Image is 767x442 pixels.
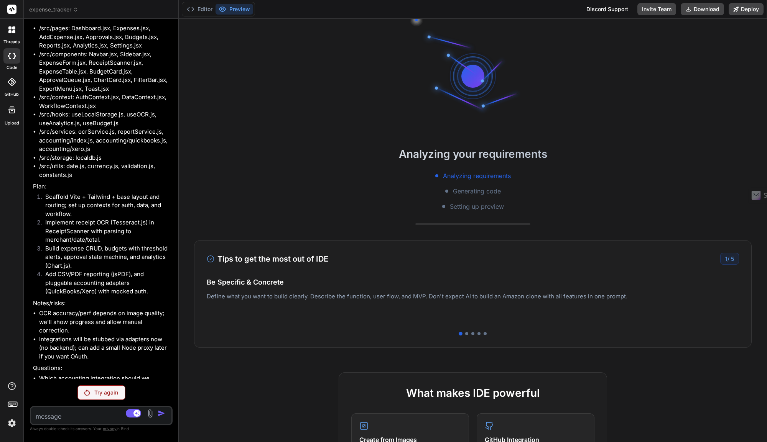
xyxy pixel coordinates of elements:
[39,162,171,179] li: /src/utils: date.js, currency.js, validation.js, constants.js
[443,171,511,180] span: Analyzing requirements
[146,409,155,418] img: attachment
[39,218,171,244] li: Implement receipt OCR (Tesseract.js) in ReceiptScanner with parsing to merchant/date/total.
[179,146,767,162] h2: Analyzing your requirements
[39,270,171,296] li: Add CSV/PDF reporting (jsPDF), and pluggable accounting adapters (QuickBooks/Xero) with mocked auth.
[103,426,117,431] span: privacy
[29,6,78,13] span: expense_tracker
[39,93,171,110] li: /src/context: AuthContext.jsx, DataContext.jsx, WorkflowContext.jsx
[725,255,727,262] span: 1
[207,253,328,265] h3: Tips to get the most out of IDE
[39,24,171,50] li: /src/pages: Dashboard.jsx, Expenses.jsx, AddExpense.jsx, Approvals.jsx, Budgets.jsx, Reports.jsx,...
[450,202,504,211] span: Setting up preview
[5,91,19,98] label: GitHub
[7,64,17,71] label: code
[5,120,19,126] label: Upload
[729,3,764,15] button: Deploy
[216,4,253,15] button: Preview
[39,374,171,391] li: Which accounting integration should we prioritize: QuickBooks or Xero?
[453,187,501,196] span: Generating code
[720,253,739,265] div: /
[84,390,90,396] img: Retry
[39,50,171,93] li: /src/components: Navbar.jsx, Sidebar.jsx, ExpenseForm.jsx, ReceiptScanner.jsx, ExpenseTable.jsx, ...
[33,182,171,191] p: Plan:
[39,110,171,128] li: /src/hooks: useLocalStorage.js, useOCR.js, useAnalytics.js, useBudget.js
[582,3,633,15] div: Discord Support
[731,255,734,262] span: 5
[39,244,171,270] li: Build expense CRUD, budgets with threshold alerts, approval state machine, and analytics (Chart.js).
[681,3,724,15] button: Download
[39,193,171,219] li: Scaffold Vite + Tailwind + base layout and routing; set up contexts for auth, data, and workflow.
[33,364,171,373] p: Questions:
[33,299,171,308] p: Notes/risks:
[39,309,171,335] li: OCR accuracy/perf depends on image quality; we’ll show progress and allow manual correction.
[39,154,171,162] li: /src/storage: localdb.js
[39,335,171,361] li: Integrations will be stubbed via adapters now (no backend); can add a small Node proxy later if y...
[184,4,216,15] button: Editor
[637,3,676,15] button: Invite Team
[3,39,20,45] label: threads
[351,385,594,401] h2: What makes IDE powerful
[30,425,173,432] p: Always double-check its answers. Your in Bind
[158,409,165,417] img: icon
[94,389,118,396] p: Try again
[39,128,171,154] li: /src/services: ocrService.js, reportService.js, accounting/index.js, accounting/quickbooks.js, ac...
[207,277,739,287] h4: Be Specific & Concrete
[5,417,18,430] img: settings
